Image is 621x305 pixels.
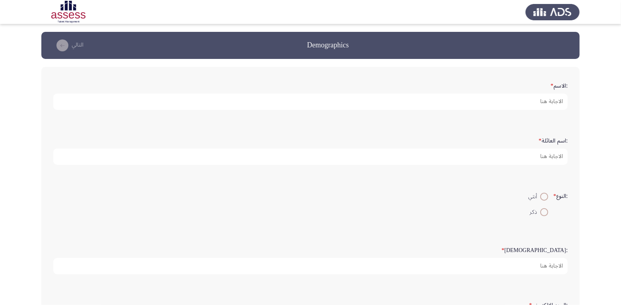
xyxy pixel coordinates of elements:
[526,1,580,23] img: Assess Talent Management logo
[41,1,95,23] img: Assessment logo of OCM R1 ASSESS
[502,247,568,254] label: :[DEMOGRAPHIC_DATA]
[307,40,349,50] h3: Demographics
[51,39,86,52] button: load next page
[553,193,568,200] label: :النوع
[539,138,568,145] label: :اسم العائلة
[530,207,540,217] span: ذكر
[53,149,568,165] input: add answer text
[53,94,568,110] input: add answer text
[551,83,568,90] label: :الاسم
[53,258,568,274] input: add answer text
[528,192,540,201] span: أنثي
